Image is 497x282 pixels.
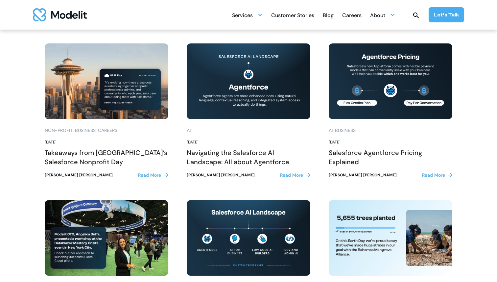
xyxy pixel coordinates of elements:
div: [PERSON_NAME] [PERSON_NAME] [45,172,113,178]
div: AI [187,127,191,134]
div: Services [232,9,263,21]
div: Blog [323,10,334,22]
a: Read More [422,172,452,179]
div: Business [75,127,96,134]
div: About [370,10,385,22]
div: Careers [342,10,362,22]
div: Read More [422,172,445,179]
div: , [333,127,334,134]
a: Careers [342,9,362,21]
div: About [370,9,395,21]
div: , [96,127,97,134]
a: Read More [138,172,168,179]
img: right arrow [164,173,168,177]
img: right arrow [306,173,310,177]
h2: Navigating the Salesforce AI Landscape: All about Agentforce [187,148,310,167]
img: modelit logo [33,8,87,21]
div: Customer Stories [271,10,314,22]
div: [DATE] [329,139,452,145]
div: Careers [98,127,117,134]
a: Blog [323,9,334,21]
h2: Salesforce Agentforce Pricing Explained [329,148,452,167]
div: Let’s Talk [434,11,459,18]
a: Read More [280,172,310,179]
div: Non-profit [45,127,73,134]
a: home [33,8,87,21]
div: [DATE] [187,139,310,145]
a: Customer Stories [271,9,314,21]
div: Services [232,10,253,22]
div: Read More [138,172,161,179]
div: [PERSON_NAME] [PERSON_NAME] [187,172,255,178]
div: [PERSON_NAME] [PERSON_NAME] [329,172,397,178]
div: [DATE] [45,139,168,145]
a: Let’s Talk [429,7,464,22]
img: right arrow [448,173,452,177]
div: Read More [280,172,303,179]
div: Business [335,127,356,134]
h2: Takeaways from [GEOGRAPHIC_DATA]’s Salesforce Nonprofit Day [45,148,168,167]
div: AI [329,127,333,134]
div: , [73,127,74,134]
